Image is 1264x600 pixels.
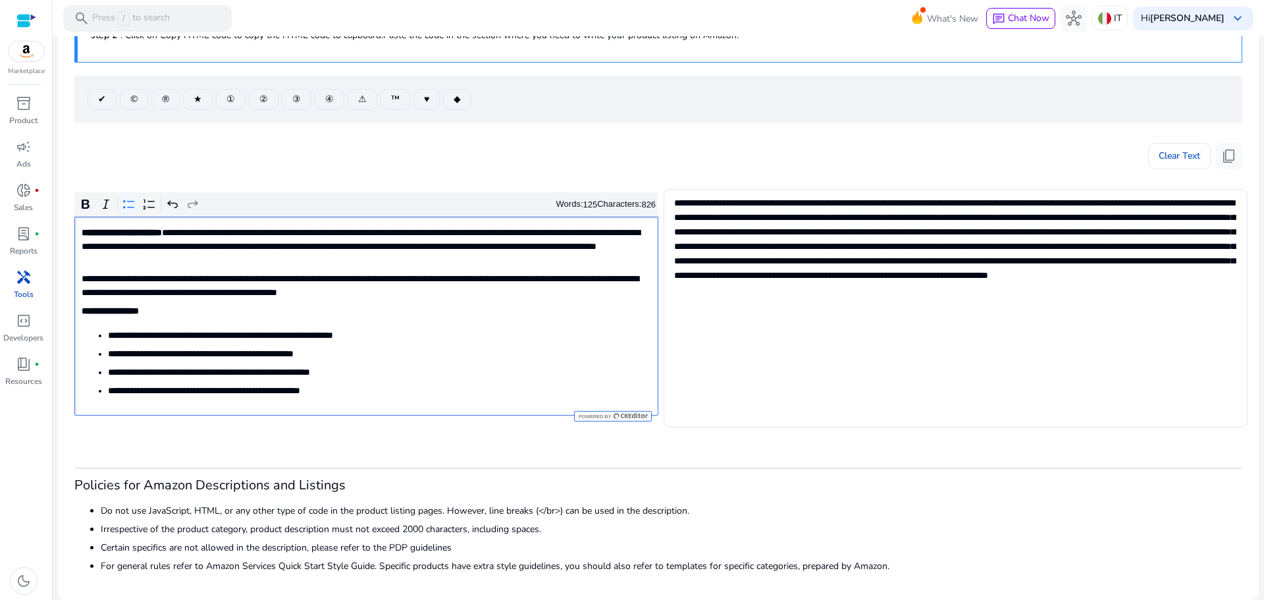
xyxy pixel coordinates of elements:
[16,226,32,242] span: lab_profile
[16,95,32,111] span: inventory_2
[1008,12,1049,24] span: Chat Now
[424,92,429,106] span: ♥
[1098,12,1111,25] img: it.svg
[986,8,1055,29] button: chatChat Now
[3,332,43,344] p: Developers
[98,92,106,106] span: ✔
[101,504,1242,518] li: Do not use JavaScript, HTML, or any other type of code in the product listing pages. However, lin...
[16,139,32,155] span: campaign
[5,375,42,387] p: Resources
[34,188,39,193] span: fiber_manual_record
[992,13,1005,26] span: chat
[9,115,38,126] p: Product
[16,182,32,198] span: donut_small
[16,356,32,372] span: book_4
[101,541,1242,555] li: Certain specifics are not allowed in the description, please refer to the PDP guidelines
[34,231,39,236] span: fiber_manual_record
[74,217,658,416] div: Rich Text Editor. Editing area: main. Press Alt+0 for help.
[91,29,117,41] b: step 2
[92,11,170,26] p: Press to search
[454,92,461,106] span: ◆
[74,192,658,217] div: Editor toolbar
[1141,14,1224,23] p: Hi
[194,92,202,106] span: ★
[391,92,400,106] span: ™
[14,202,33,213] p: Sales
[34,362,39,367] span: fiber_manual_record
[16,158,31,170] p: Ads
[358,92,367,106] span: ⚠
[1221,148,1237,164] span: content_copy
[381,89,410,110] button: ™
[1114,7,1122,30] p: IT
[16,313,32,329] span: code_blocks
[443,89,471,110] button: ◆
[1066,11,1082,26] span: hub
[14,288,34,300] p: Tools
[577,414,611,420] span: Powered by
[151,89,180,110] button: ®
[74,477,1242,493] h3: Policies for Amazon Descriptions and Listings
[348,89,377,110] button: ⚠
[16,269,32,285] span: handyman
[130,92,138,106] span: ©
[183,89,213,110] button: ★
[10,245,38,257] p: Reports
[556,196,656,213] div: Words: Characters:
[9,41,44,61] img: amazon.svg
[118,11,130,26] span: /
[325,92,334,106] span: ④
[641,200,656,209] label: 826
[1150,12,1224,24] b: [PERSON_NAME]
[88,89,117,110] button: ✔
[282,89,311,110] button: ③
[1159,143,1200,169] span: Clear Text
[249,89,278,110] button: ②
[315,89,344,110] button: ④
[16,573,32,589] span: dark_mode
[259,92,268,106] span: ②
[1216,143,1242,169] button: content_copy
[101,559,1242,573] li: For general rules refer to Amazon Services Quick Start Style Guide. Specific products have extra ...
[413,89,440,110] button: ♥
[1061,5,1087,32] button: hub
[226,92,235,106] span: ①
[101,522,1242,536] li: Irrespective of the product category, product description must not exceed 2000 characters, includ...
[74,11,90,26] span: search
[162,92,169,106] span: ®
[583,200,598,209] label: 125
[1230,11,1246,26] span: keyboard_arrow_down
[927,7,978,30] span: What's New
[8,67,45,76] p: Marketplace
[120,89,148,110] button: ©
[1148,143,1211,169] button: Clear Text
[292,92,301,106] span: ③
[216,89,246,110] button: ①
